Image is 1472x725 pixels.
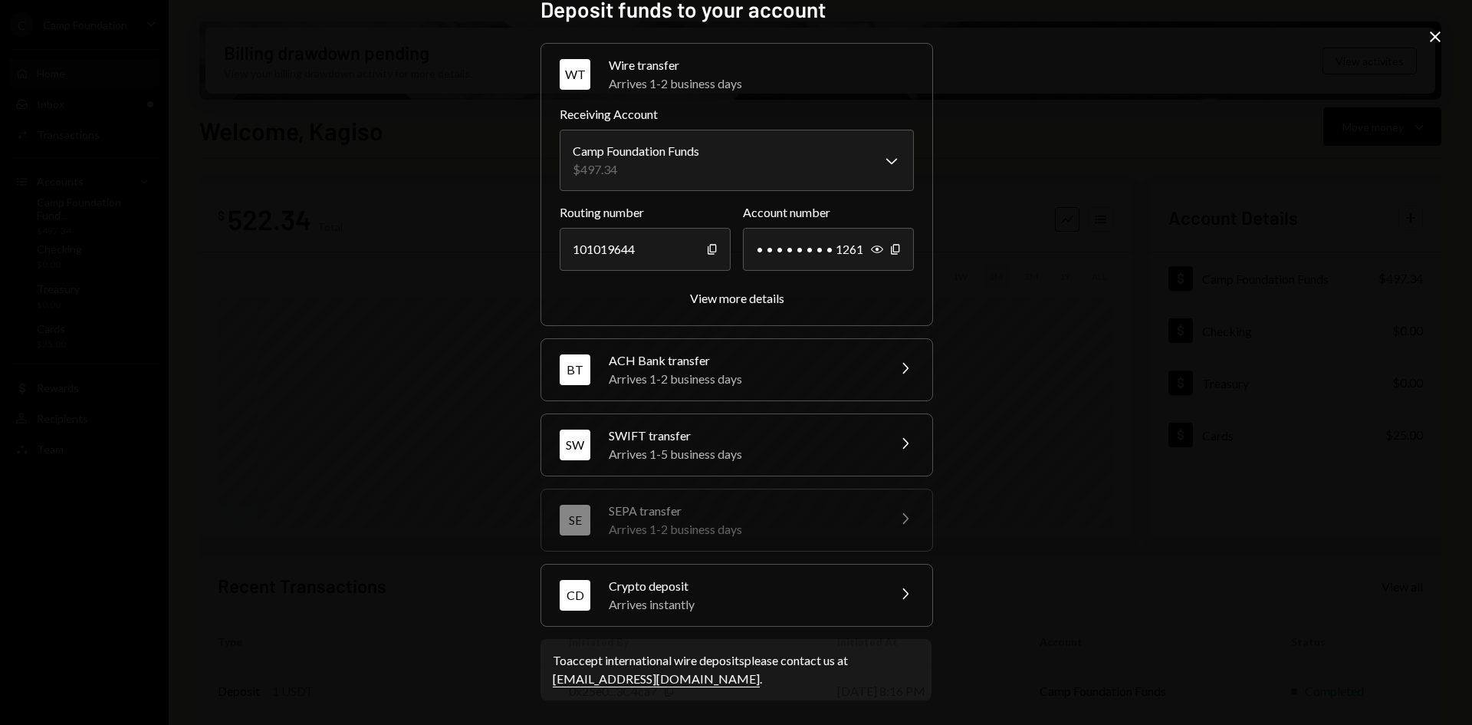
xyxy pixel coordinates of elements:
div: SW [560,430,590,460]
div: Arrives 1-2 business days [609,520,877,539]
div: Wire transfer [609,56,914,74]
div: WT [560,59,590,90]
div: SEPA transfer [609,502,877,520]
div: SWIFT transfer [609,427,877,445]
div: BT [560,354,590,385]
label: Account number [743,203,914,222]
div: SE [560,505,590,536]
div: ACH Bank transfer [609,351,877,370]
label: Routing number [560,203,731,222]
button: SESEPA transferArrives 1-2 business days [541,489,932,551]
div: • • • • • • • • 1261 [743,228,914,271]
div: To accept international wire deposits please contact us at . [553,651,919,688]
button: SWSWIFT transferArrives 1-5 business days [541,414,932,476]
div: Arrives 1-2 business days [609,370,877,388]
div: Arrives 1-5 business days [609,445,877,463]
button: BTACH Bank transferArrives 1-2 business days [541,339,932,400]
button: CDCrypto depositArrives instantly [541,565,932,626]
div: Crypto deposit [609,577,877,595]
div: Arrives instantly [609,595,877,614]
div: CD [560,580,590,611]
div: WTWire transferArrives 1-2 business days [560,105,914,307]
div: 101019644 [560,228,731,271]
a: [EMAIL_ADDRESS][DOMAIN_NAME] [553,671,760,687]
button: WTWire transferArrives 1-2 business days [541,44,932,105]
button: Receiving Account [560,130,914,191]
div: Arrives 1-2 business days [609,74,914,93]
button: View more details [690,291,784,307]
div: View more details [690,291,784,305]
label: Receiving Account [560,105,914,124]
